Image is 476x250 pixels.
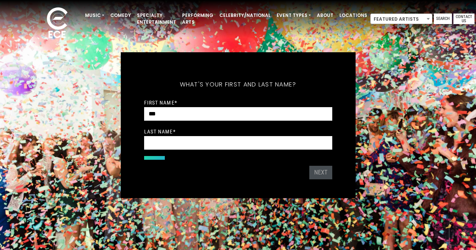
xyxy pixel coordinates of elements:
[144,128,176,135] label: Last Name
[314,9,336,22] a: About
[371,14,432,24] span: Featured Artists
[434,14,452,24] a: Search
[179,9,216,29] a: Performing Arts
[453,14,474,24] a: Contact Us
[38,5,76,42] img: ece_new_logo_whitev2-1.png
[107,9,134,22] a: Comedy
[274,9,314,22] a: Event Types
[336,9,370,22] a: Locations
[216,9,274,22] a: Celebrity/National
[82,9,107,22] a: Music
[370,14,432,24] span: Featured Artists
[144,71,332,98] h5: What's your first and last name?
[144,99,177,106] label: First Name
[134,9,179,29] a: Specialty Entertainment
